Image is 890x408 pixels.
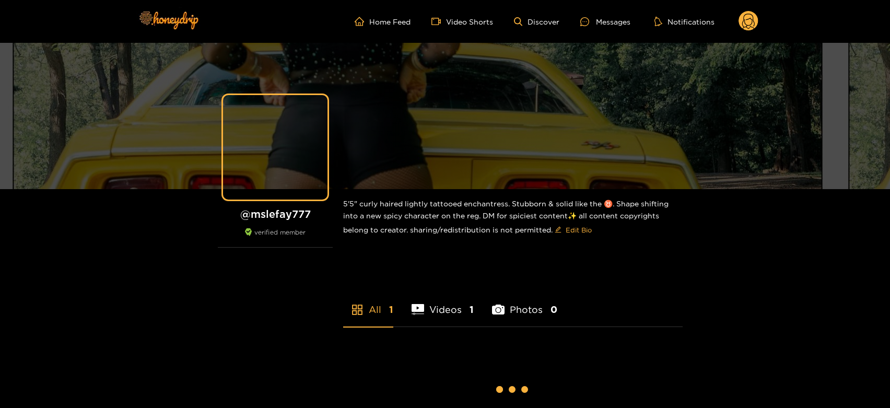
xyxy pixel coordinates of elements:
button: Notifications [651,16,718,27]
a: Home Feed [355,17,411,26]
div: 5'5" curly haired lightly tattooed enchantress. Stubborn & solid like the ♉️. Shape shifting into... [343,189,683,247]
span: Edit Bio [566,225,592,235]
li: Photos [492,279,557,327]
span: appstore [351,304,364,316]
li: All [343,279,393,327]
li: Videos [412,279,474,327]
div: verified member [218,228,333,248]
span: 1 [470,303,474,316]
span: home [355,17,369,26]
a: Discover [514,17,559,26]
span: 1 [389,303,393,316]
div: Messages [580,16,630,28]
h1: @ mslefay777 [218,207,333,220]
span: 0 [551,303,557,316]
button: editEdit Bio [553,222,594,238]
a: Video Shorts [431,17,493,26]
span: edit [555,226,561,234]
span: video-camera [431,17,446,26]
